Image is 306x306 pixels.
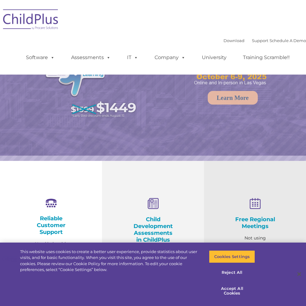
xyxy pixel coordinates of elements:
[20,249,200,273] div: This website uses cookies to create a better user experience, provide statistics about user visit...
[252,38,268,43] a: Support
[31,215,71,235] h4: Reliable Customer Support
[196,51,233,64] a: University
[292,267,306,281] button: Close
[65,51,117,64] a: Assessments
[148,51,192,64] a: Company
[133,216,173,243] h4: Child Development Assessments in ChildPlus
[270,38,306,43] a: Schedule A Demo
[208,91,258,105] a: Learn More
[223,38,306,43] font: |
[235,216,275,230] h4: Free Regional Meetings
[209,266,255,279] button: Reject All
[121,51,144,64] a: IT
[20,51,61,64] a: Software
[209,282,255,300] button: Accept All Cookies
[209,250,255,263] button: Cookies Settings
[237,51,296,64] a: Training Scramble!!
[223,38,244,43] a: Download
